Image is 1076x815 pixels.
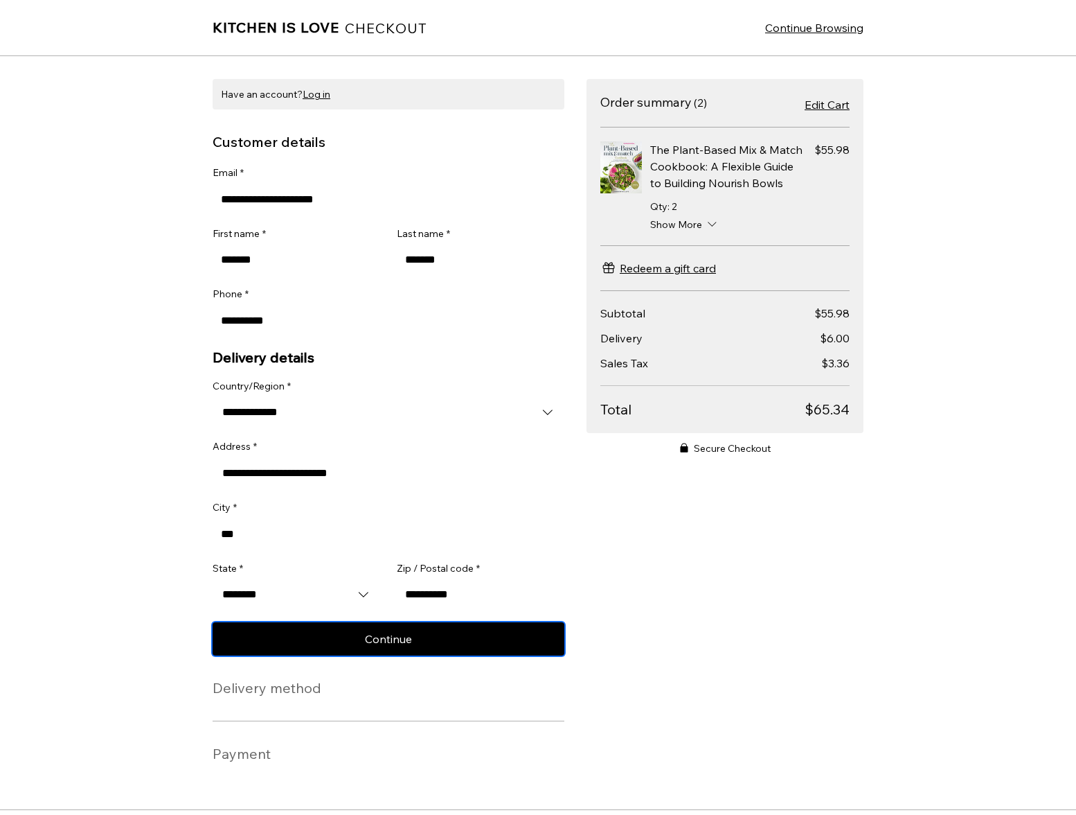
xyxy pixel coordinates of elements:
[600,94,692,110] h2: Order summary
[600,306,645,320] span: Subtotal
[213,288,249,301] label: Phone
[397,562,480,576] label: Zip / Postal code
[397,581,556,608] input: Zip / Postal code
[600,400,805,419] span: Total
[213,227,266,241] label: First name
[213,166,244,180] label: Email
[600,305,850,419] section: Total due breakdown
[213,17,339,38] a: Kitchen is Love
[213,520,556,548] input: City
[213,745,271,762] h2: Payment
[650,218,850,231] button: Show More
[600,260,716,277] button: Redeem a gift card
[600,128,850,246] ul: Items
[213,622,564,656] button: Continue
[694,441,771,455] span: Secure Checkout
[213,79,564,787] section: main content
[814,141,850,158] span: Price $55.98
[694,96,707,109] span: Number of items 2
[397,246,556,274] input: Last name
[213,562,243,576] label: State
[213,307,556,335] input: Phone
[221,88,330,100] span: Have an account?
[765,19,863,36] a: Continue Browsing
[213,380,291,394] label: Country/Region
[821,356,850,370] span: $3.36
[820,331,850,345] span: $6.00
[814,306,850,320] span: $55.98
[650,200,677,213] span: Qty: 2
[397,227,450,241] label: Last name
[365,633,412,645] span: Continue
[345,19,427,37] h1: CHECKOUT
[600,331,643,345] span: Delivery
[680,443,688,453] svg: Secure Checkout
[600,141,642,193] img: The Plant-Based Mix & Match Cookbook: A Flexible Guide to Building Nourish Bowls
[600,356,648,370] span: Sales Tax
[213,133,325,150] h2: Customer details
[805,96,850,113] a: Edit Cart
[303,87,330,101] button: Log in
[620,260,716,277] span: Redeem a gift card
[650,218,702,231] span: Show More
[650,143,802,190] span: The Plant-Based Mix & Match Cookbook: A Flexible Guide to Building Nourish Bowls
[213,349,564,366] h2: Delivery details
[213,186,556,213] input: Email
[213,440,257,454] label: Address
[805,400,850,419] span: $65.34
[213,166,564,608] form: Ecom Template
[213,246,372,274] input: First name
[213,501,237,515] label: City
[213,679,321,696] h2: Delivery method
